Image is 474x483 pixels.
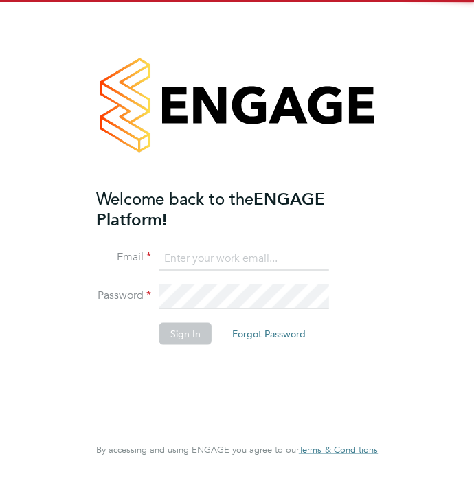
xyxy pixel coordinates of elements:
[159,246,329,271] input: Enter your work email...
[96,188,253,209] span: Welcome back to the
[96,289,151,303] label: Password
[96,250,151,265] label: Email
[96,188,364,229] h2: ENGAGE Platform!
[96,444,378,456] span: By accessing and using ENGAGE you agree to our
[221,323,317,345] button: Forgot Password
[299,445,378,456] a: Terms & Conditions
[159,323,212,345] button: Sign In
